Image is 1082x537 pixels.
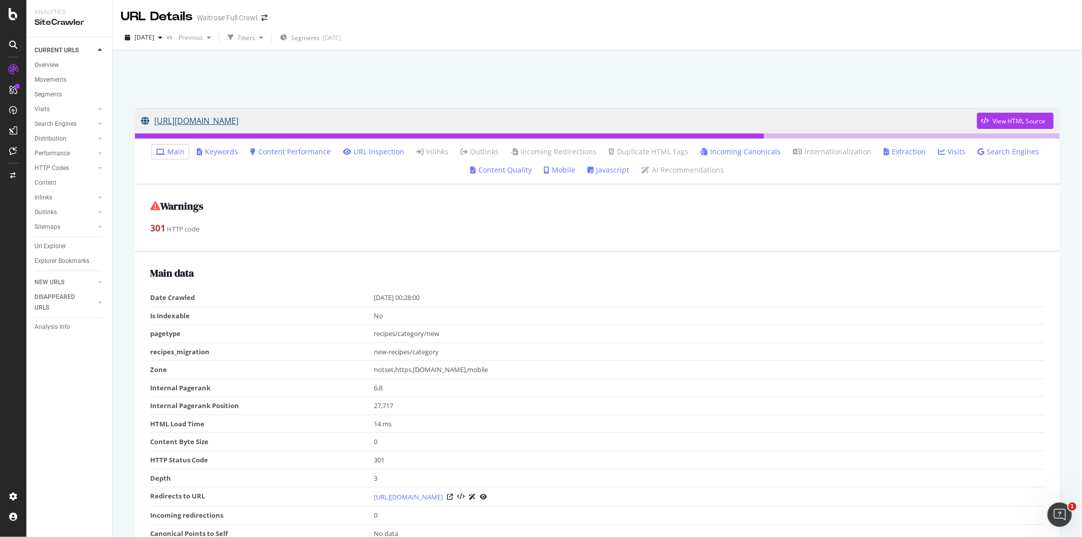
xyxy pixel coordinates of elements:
a: Performance [34,148,95,159]
a: AI Url Details [469,491,476,502]
span: Segments [291,33,320,42]
td: Zone [150,361,374,379]
a: Visits [34,104,95,115]
td: Internal Pagerank Position [150,397,374,415]
a: Mobile [544,165,576,175]
a: Segments [34,89,105,100]
td: recipes/category/new [374,325,1044,343]
td: 0 [374,507,1044,525]
a: AI Recommendations [642,165,724,175]
a: Visits [938,147,965,157]
div: CURRENT URLS [34,45,79,56]
td: new-recipes/category [374,343,1044,361]
button: [DATE] [121,29,166,46]
div: Url Explorer [34,241,66,252]
a: Content Performance [250,147,331,157]
div: Analysis Info [34,322,70,332]
a: Analysis Info [34,322,105,332]
a: [URL][DOMAIN_NAME] [141,108,977,133]
td: Content Byte Size [150,433,374,451]
a: Sitemaps [34,222,95,232]
td: Date Crawled [150,289,374,307]
a: Extraction [884,147,926,157]
a: Content [34,178,105,188]
button: Segments[DATE] [276,29,345,46]
button: View HTML Source [977,113,1054,129]
a: Main [156,147,185,157]
td: 301 [374,451,1044,469]
td: 27,717 [374,397,1044,415]
a: Duplicate HTML Tags [609,147,688,157]
td: Redirects to URL [150,487,374,507]
td: 0 [374,433,1044,451]
div: Distribution [34,133,66,144]
td: notset,https,[DOMAIN_NAME],mobile [374,361,1044,379]
a: Content Quality [471,165,532,175]
td: HTML Load Time [150,415,374,433]
div: Sitemaps [34,222,60,232]
div: URL Details [121,8,193,25]
a: NEW URLS [34,277,95,288]
div: Performance [34,148,70,159]
a: Distribution [34,133,95,144]
button: Previous [174,29,215,46]
td: 3 [374,469,1044,487]
a: Inlinks [34,192,95,203]
td: [DATE] 00:28:00 [374,289,1044,307]
a: Incoming Redirections [511,147,597,157]
a: Incoming Canonicals [701,147,781,157]
div: Waitrose Full Crawl [197,13,257,23]
a: Movements [34,75,105,85]
div: Search Engines [34,119,77,129]
div: DISAPPEARED URLS [34,292,86,313]
td: 14 ms [374,415,1044,433]
td: Is Indexable [150,307,374,325]
button: Filters [224,29,267,46]
a: Internationalization [793,147,871,157]
td: Incoming redirections [150,507,374,525]
td: No [374,307,1044,325]
td: Internal Pagerank [150,379,374,397]
a: [URL][DOMAIN_NAME] [374,492,443,502]
a: HTTP Codes [34,163,95,174]
a: Keywords [197,147,238,157]
a: Search Engines [978,147,1039,157]
div: Explorer Bookmarks [34,256,89,266]
a: Url Explorer [34,241,105,252]
a: DISAPPEARED URLS [34,292,95,313]
td: recipes_migration [150,343,374,361]
a: Inlinks [416,147,448,157]
div: Analytics [34,8,104,17]
span: vs [166,32,174,41]
iframe: Intercom live chat [1048,502,1072,527]
div: Segments [34,89,62,100]
div: Outlinks [34,207,57,218]
div: SiteCrawler [34,17,104,28]
div: [DATE] [323,33,341,42]
div: View HTML Source [993,117,1045,125]
button: View HTML Source [457,493,465,500]
span: 2025 Sep. 20th [134,33,154,42]
a: Explorer Bookmarks [34,256,105,266]
td: Depth [150,469,374,487]
div: HTTP Codes [34,163,69,174]
a: Outlinks [461,147,499,157]
div: Overview [34,60,59,71]
div: HTTP code [150,222,1044,235]
a: Javascript [588,165,630,175]
span: Previous [174,33,203,42]
span: 1 [1068,502,1076,511]
h2: Warnings [150,200,1044,212]
a: Overview [34,60,105,71]
td: HTTP Status Code [150,451,374,469]
strong: 301 [150,222,165,234]
a: Search Engines [34,119,95,129]
a: CURRENT URLS [34,45,95,56]
div: Inlinks [34,192,52,203]
a: Outlinks [34,207,95,218]
div: NEW URLS [34,277,64,288]
div: Movements [34,75,66,85]
div: Visits [34,104,50,115]
a: Visit Online Page [447,494,453,500]
a: URL Inspection [480,491,487,502]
